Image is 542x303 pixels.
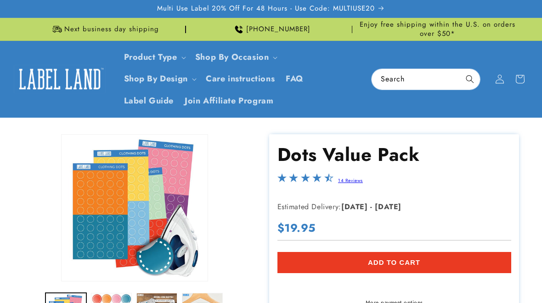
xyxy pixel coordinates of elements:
[341,201,368,212] strong: [DATE]
[119,46,190,68] summary: Product Type
[190,46,282,68] summary: Shop By Occasion
[375,201,401,212] strong: [DATE]
[185,96,273,106] span: Join Affiliate Program
[356,18,519,40] div: Announcement
[190,18,353,40] div: Announcement
[368,258,420,267] span: Add to cart
[460,69,480,89] button: Search
[338,177,363,184] a: 14 Reviews
[200,68,280,90] a: Care instructions
[124,51,177,63] a: Product Type
[157,4,375,13] span: Multi Use Label 20% Off For 48 Hours - Use Code: MULTIUSE20
[206,74,275,84] span: Care instructions
[119,68,200,90] summary: Shop By Design
[23,18,186,40] div: Announcement
[370,201,373,212] strong: -
[179,90,279,112] a: Join Affiliate Program
[11,61,109,97] a: Label Land
[124,96,174,106] span: Label Guide
[195,52,269,63] span: Shop By Occasion
[246,25,311,34] span: [PHONE_NUMBER]
[277,176,333,186] span: 4.4-star overall rating
[124,73,188,85] a: Shop By Design
[356,20,519,38] span: Enjoy free shipping within the U.S. on orders over $50*
[64,25,159,34] span: Next business day shipping
[277,221,316,235] span: $19.95
[277,143,511,166] h1: Dots Value Pack
[286,74,304,84] span: FAQ
[14,65,106,93] img: Label Land
[277,252,511,273] button: Add to cart
[280,68,309,90] a: FAQ
[119,90,180,112] a: Label Guide
[277,200,507,214] p: Estimated Delivery:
